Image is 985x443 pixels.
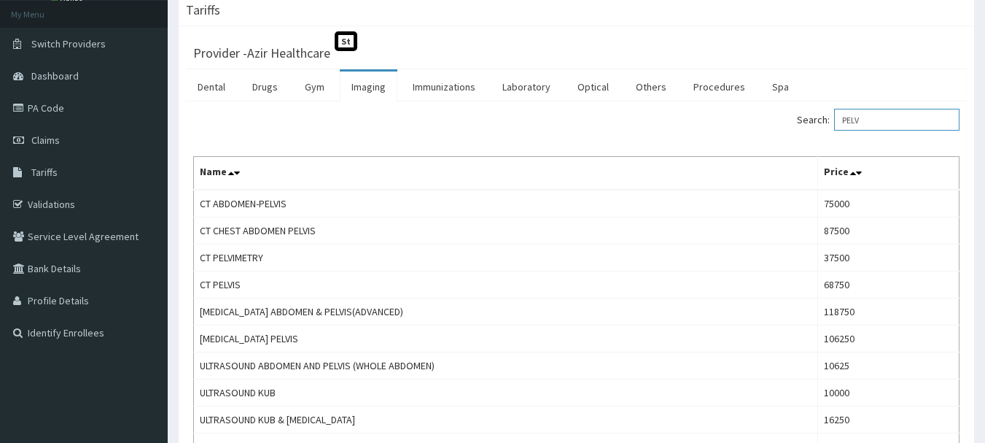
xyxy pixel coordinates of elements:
[186,72,237,102] a: Dental
[186,4,220,17] h3: Tariffs
[834,109,959,131] input: Search:
[817,380,959,407] td: 10000
[194,271,818,298] td: CT PELVIS
[194,325,818,353] td: [MEDICAL_DATA] PELVIS
[817,157,959,190] th: Price
[194,217,818,244] td: CT CHEST ABDOMEN PELVIS
[491,72,562,102] a: Laboratory
[340,72,397,102] a: Imaging
[193,47,330,60] h3: Provider - Azir Healthcare
[194,190,818,217] td: CT ABDOMEN-PELVIS
[797,109,959,131] label: Search:
[335,31,357,51] span: St
[194,244,818,271] td: CT PELVIMETRY
[817,353,959,380] td: 10625
[817,407,959,434] td: 16250
[817,190,959,217] td: 75000
[31,166,58,179] span: Tariffs
[31,37,106,50] span: Switch Providers
[293,72,336,102] a: Gym
[624,72,678,102] a: Others
[194,380,818,407] td: ULTRASOUND KUB
[817,244,959,271] td: 37500
[760,72,801,102] a: Spa
[817,271,959,298] td: 68750
[31,69,79,82] span: Dashboard
[682,72,757,102] a: Procedures
[817,325,959,353] td: 106250
[194,298,818,325] td: [MEDICAL_DATA] ABDOMEN & PELVIS(ADVANCED)
[194,157,818,190] th: Name
[194,407,818,434] td: ULTRASOUND KUB & [MEDICAL_DATA]
[241,72,289,102] a: Drugs
[31,134,60,147] span: Claims
[566,72,620,102] a: Optical
[401,72,487,102] a: Immunizations
[817,298,959,325] td: 118750
[817,217,959,244] td: 87500
[194,353,818,380] td: ULTRASOUND ABDOMEN AND PELVIS (WHOLE ABDOMEN)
